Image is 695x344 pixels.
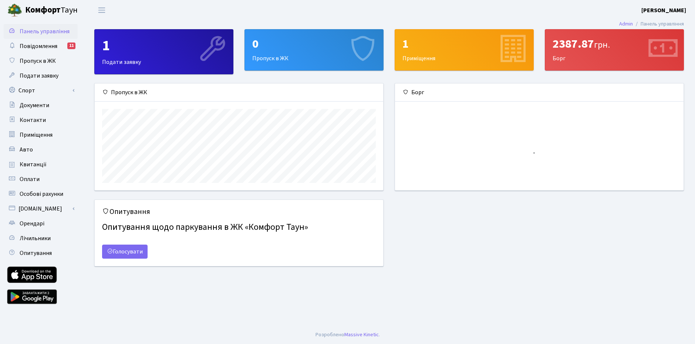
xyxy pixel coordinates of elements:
span: Квитанції [20,160,47,168]
a: Контакти [4,113,78,127]
div: 1 [402,37,526,51]
span: Оплати [20,175,40,183]
span: Панель управління [20,27,70,35]
span: Опитування [20,249,52,257]
div: Пропуск в ЖК [245,30,383,70]
span: Повідомлення [20,42,57,50]
span: Документи [20,101,49,109]
div: Подати заявку [95,30,233,74]
a: [DOMAIN_NAME] [4,201,78,216]
span: Контакти [20,116,46,124]
a: [PERSON_NAME] [641,6,686,15]
span: грн. [594,38,610,51]
span: Подати заявку [20,72,58,80]
nav: breadcrumb [608,16,695,32]
span: Орендарі [20,219,44,228]
div: Борг [395,84,684,102]
a: Лічильники [4,231,78,246]
a: Квитанції [4,157,78,172]
span: Приміщення [20,131,53,139]
a: 0Пропуск в ЖК [244,29,384,71]
a: Пропуск в ЖК [4,54,78,68]
span: Особові рахунки [20,190,63,198]
div: Приміщення [395,30,533,70]
div: 1 [102,37,226,55]
a: Оплати [4,172,78,187]
a: Авто [4,142,78,157]
a: Голосувати [102,245,148,259]
span: Пропуск в ЖК [20,57,56,65]
a: Опитування [4,246,78,260]
a: Повідомлення11 [4,39,78,54]
img: logo.png [7,3,22,18]
span: Авто [20,146,33,154]
a: Розроблено [316,331,344,338]
span: Лічильники [20,234,51,242]
div: 11 [67,42,75,49]
span: Таун [25,4,78,17]
div: Борг [545,30,684,70]
a: Особові рахунки [4,187,78,201]
h4: Опитування щодо паркування в ЖК «Комфорт Таун» [102,219,376,236]
button: Переключити навігацію [92,4,111,16]
div: 0 [252,37,376,51]
h5: Опитування [102,207,376,216]
div: 2387.87 [553,37,676,51]
a: Подати заявку [4,68,78,83]
a: Орендарі [4,216,78,231]
div: . [316,331,380,339]
b: Комфорт [25,4,61,16]
a: 1Приміщення [395,29,534,71]
a: Панель управління [4,24,78,39]
b: [PERSON_NAME] [641,6,686,14]
div: Пропуск в ЖК [95,84,383,102]
a: Спорт [4,83,78,98]
a: 1Подати заявку [94,29,233,74]
a: Massive Kinetic [344,331,379,338]
a: Документи [4,98,78,113]
a: Приміщення [4,127,78,142]
a: Admin [619,20,633,28]
li: Панель управління [633,20,684,28]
